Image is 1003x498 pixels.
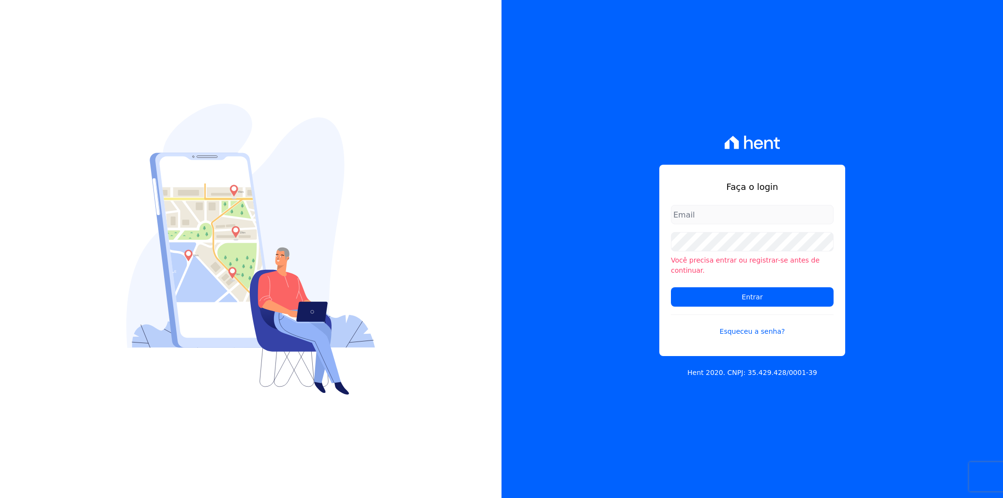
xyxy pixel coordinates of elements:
[671,180,834,193] h1: Faça o login
[671,287,834,307] input: Entrar
[671,205,834,224] input: Email
[687,368,817,378] p: Hent 2020. CNPJ: 35.429.428/0001-39
[126,104,375,395] img: Login
[671,255,834,276] li: Você precisa entrar ou registrar-se antes de continuar.
[671,314,834,337] a: Esqueceu a senha?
